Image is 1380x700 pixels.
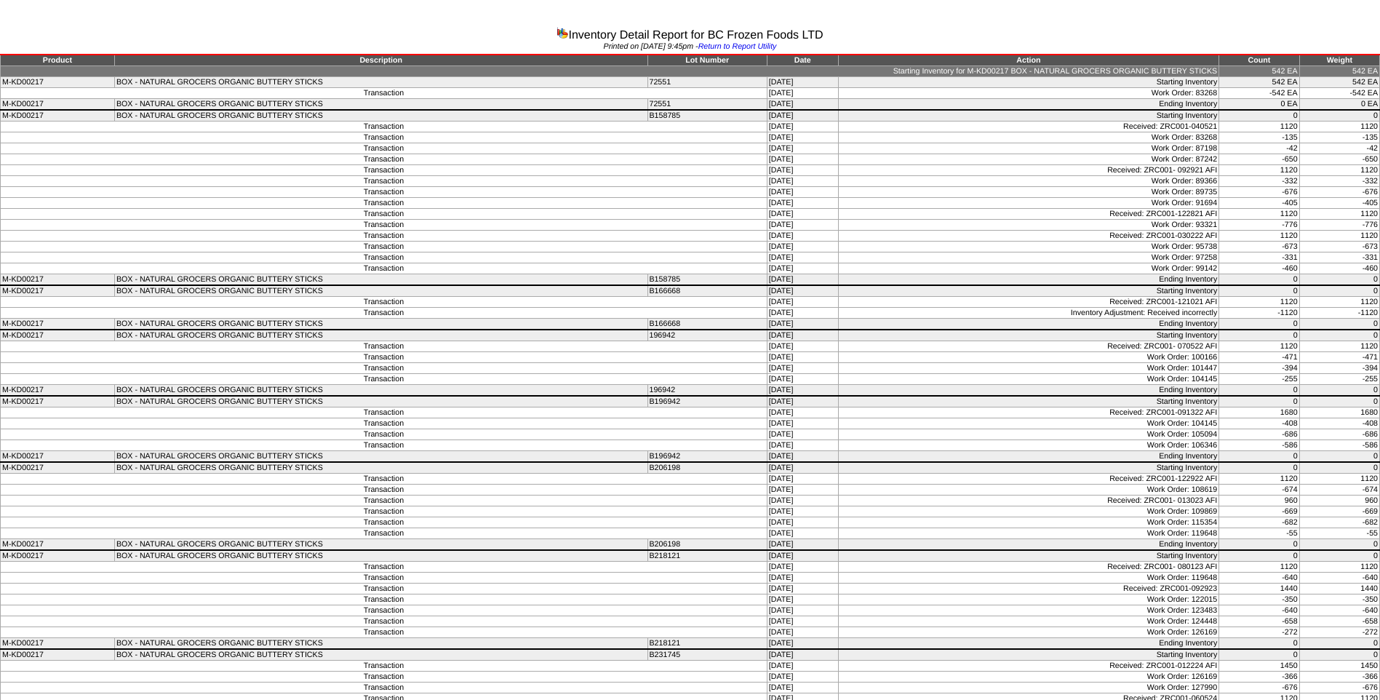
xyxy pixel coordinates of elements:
[838,341,1219,352] td: Received: ZRC001- 070522 AFI
[838,263,1219,274] td: Work Order: 99142
[838,122,1219,132] td: Received: ZRC001-040521
[838,573,1219,584] td: Work Order: 119648
[1219,263,1299,274] td: -460
[1219,451,1299,463] td: 0
[838,528,1219,539] td: Work Order: 119648
[1,132,767,143] td: Transaction
[1219,385,1299,397] td: 0
[838,132,1219,143] td: Work Order: 83268
[1219,584,1299,594] td: 1440
[838,231,1219,242] td: Received: ZRC001-030222 AFI
[838,363,1219,374] td: Work Order: 101447
[767,517,838,528] td: [DATE]
[1,143,767,154] td: Transaction
[1299,385,1379,397] td: 0
[1299,165,1379,176] td: 1120
[114,638,647,650] td: BOX - NATURAL GROCERS ORGANIC BUTTERY STICKS
[767,440,838,451] td: [DATE]
[698,42,777,51] a: Return to Report Utility
[767,418,838,429] td: [DATE]
[1299,220,1379,231] td: -776
[767,396,838,407] td: [DATE]
[647,396,767,407] td: B196942
[1219,297,1299,308] td: 1120
[767,285,838,297] td: [DATE]
[647,285,767,297] td: B166668
[1299,616,1379,627] td: -658
[767,220,838,231] td: [DATE]
[767,231,838,242] td: [DATE]
[767,341,838,352] td: [DATE]
[838,242,1219,252] td: Work Order: 95738
[114,396,647,407] td: BOX - NATURAL GROCERS ORGANIC BUTTERY STICKS
[1219,638,1299,650] td: 0
[1299,143,1379,154] td: -42
[647,99,767,111] td: 72551
[1,110,115,122] td: M-KD00217
[1,396,115,407] td: M-KD00217
[767,485,838,496] td: [DATE]
[1,187,767,198] td: Transaction
[1299,440,1379,451] td: -586
[767,55,838,66] td: Date
[838,198,1219,209] td: Work Order: 91694
[1,99,115,111] td: M-KD00217
[1299,99,1379,111] td: 0 EA
[1,198,767,209] td: Transaction
[838,88,1219,99] td: Work Order: 83268
[1299,605,1379,616] td: -640
[838,154,1219,165] td: Work Order: 87242
[1299,110,1379,122] td: 0
[1299,352,1379,363] td: -471
[1299,242,1379,252] td: -673
[114,319,647,330] td: BOX - NATURAL GROCERS ORGANIC BUTTERY STICKS
[1,66,1219,77] td: Starting Inventory for M-KD00217 BOX - NATURAL GROCERS ORGANIC BUTTERY STICKS
[1,584,767,594] td: Transaction
[767,88,838,99] td: [DATE]
[767,584,838,594] td: [DATE]
[1299,374,1379,385] td: -255
[1299,517,1379,528] td: -682
[838,418,1219,429] td: Work Order: 104145
[838,165,1219,176] td: Received: ZRC001- 092921 AFI
[647,110,767,122] td: B158785
[1,407,767,418] td: Transaction
[1219,352,1299,363] td: -471
[1299,573,1379,584] td: -640
[1299,638,1379,650] td: 0
[1299,122,1379,132] td: 1120
[1,562,767,573] td: Transaction
[1219,474,1299,485] td: 1120
[1299,418,1379,429] td: -408
[767,252,838,263] td: [DATE]
[1299,451,1379,463] td: 0
[838,407,1219,418] td: Received: ZRC001-091322 AFI
[1219,627,1299,638] td: -272
[1299,539,1379,551] td: 0
[1,474,767,485] td: Transaction
[1,319,115,330] td: M-KD00217
[1219,122,1299,132] td: 1120
[1,550,115,562] td: M-KD00217
[838,187,1219,198] td: Work Order: 89735
[838,319,1219,330] td: Ending Inventory
[1,242,767,252] td: Transaction
[838,474,1219,485] td: Received: ZRC001-122922 AFI
[1299,330,1379,341] td: 0
[114,385,647,397] td: BOX - NATURAL GROCERS ORGANIC BUTTERY STICKS
[767,594,838,605] td: [DATE]
[1,154,767,165] td: Transaction
[1219,363,1299,374] td: -394
[1,539,115,551] td: M-KD00217
[1219,187,1299,198] td: -676
[1299,66,1379,77] td: 542 EA
[838,638,1219,650] td: Ending Inventory
[838,506,1219,517] td: Work Order: 109869
[838,562,1219,573] td: Received: ZRC001- 080123 AFI
[1299,231,1379,242] td: 1120
[767,474,838,485] td: [DATE]
[647,55,767,66] td: Lot Number
[1219,66,1299,77] td: 542 EA
[838,176,1219,187] td: Work Order: 89366
[838,297,1219,308] td: Received: ZRC001-121021 AFI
